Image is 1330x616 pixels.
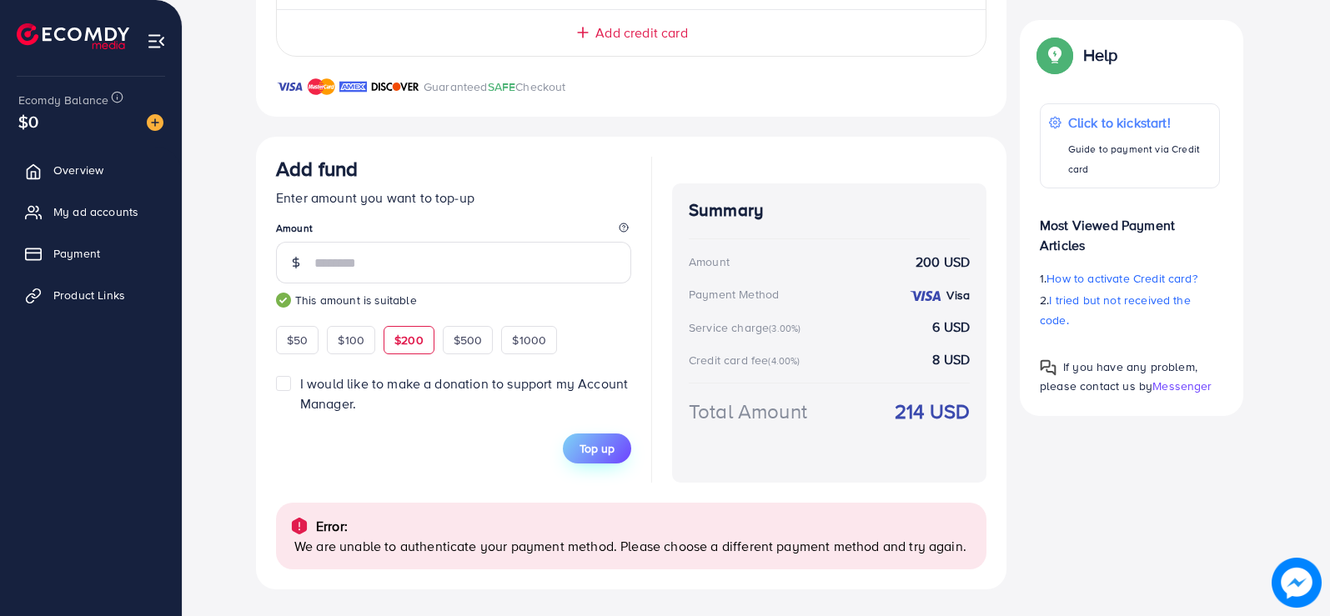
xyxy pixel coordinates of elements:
[13,195,169,228] a: My ad accounts
[371,77,419,97] img: brand
[53,245,100,262] span: Payment
[946,287,970,303] strong: Visa
[276,157,358,181] h3: Add fund
[1083,45,1118,65] p: Help
[1068,113,1211,133] p: Click to kickstart!
[488,78,516,95] span: SAFE
[595,23,687,43] span: Add credit card
[1040,268,1220,288] p: 1.
[916,253,970,272] strong: 200 USD
[689,319,806,336] div: Service charge
[147,32,166,51] img: menu
[1272,558,1322,608] img: image
[53,287,125,303] span: Product Links
[13,237,169,270] a: Payment
[339,77,367,97] img: brand
[17,23,129,49] img: logo
[1040,359,1056,376] img: Popup guide
[53,203,138,220] span: My ad accounts
[276,77,304,97] img: brand
[316,516,348,536] p: Error:
[689,352,806,368] div: Credit card fee
[1040,358,1197,394] span: If you have any problem, please contact us by
[53,162,103,178] span: Overview
[338,332,364,348] span: $100
[394,332,424,348] span: $200
[1046,270,1197,287] span: How to activate Credit card?
[1040,290,1220,330] p: 2.
[689,397,807,426] div: Total Amount
[300,374,628,412] span: I would like to make a donation to support my Account Manager.
[580,440,615,457] span: Top up
[689,253,730,270] div: Amount
[768,354,800,368] small: (4.00%)
[1040,40,1070,70] img: Popup guide
[563,433,631,463] button: Top up
[276,293,291,308] img: guide
[512,332,546,348] span: $1000
[287,332,308,348] span: $50
[18,92,108,108] span: Ecomdy Balance
[18,109,38,133] span: $0
[308,77,335,97] img: brand
[276,292,631,308] small: This amount is suitable
[147,114,163,131] img: image
[454,332,483,348] span: $500
[1040,202,1220,255] p: Most Viewed Payment Articles
[1068,139,1211,179] p: Guide to payment via Credit card
[1152,378,1212,394] span: Messenger
[769,322,801,335] small: (3.00%)
[276,188,631,208] p: Enter amount you want to top-up
[895,397,970,426] strong: 214 USD
[276,221,631,242] legend: Amount
[932,318,970,337] strong: 6 USD
[909,289,942,303] img: credit
[294,536,973,556] p: We are unable to authenticate your payment method. Please choose a different payment method and t...
[689,286,779,303] div: Payment Method
[289,516,309,536] img: alert
[1040,292,1191,328] span: I tried but not received the code.
[13,278,169,312] a: Product Links
[689,200,970,221] h4: Summary
[13,153,169,187] a: Overview
[932,350,970,369] strong: 8 USD
[424,77,566,97] p: Guaranteed Checkout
